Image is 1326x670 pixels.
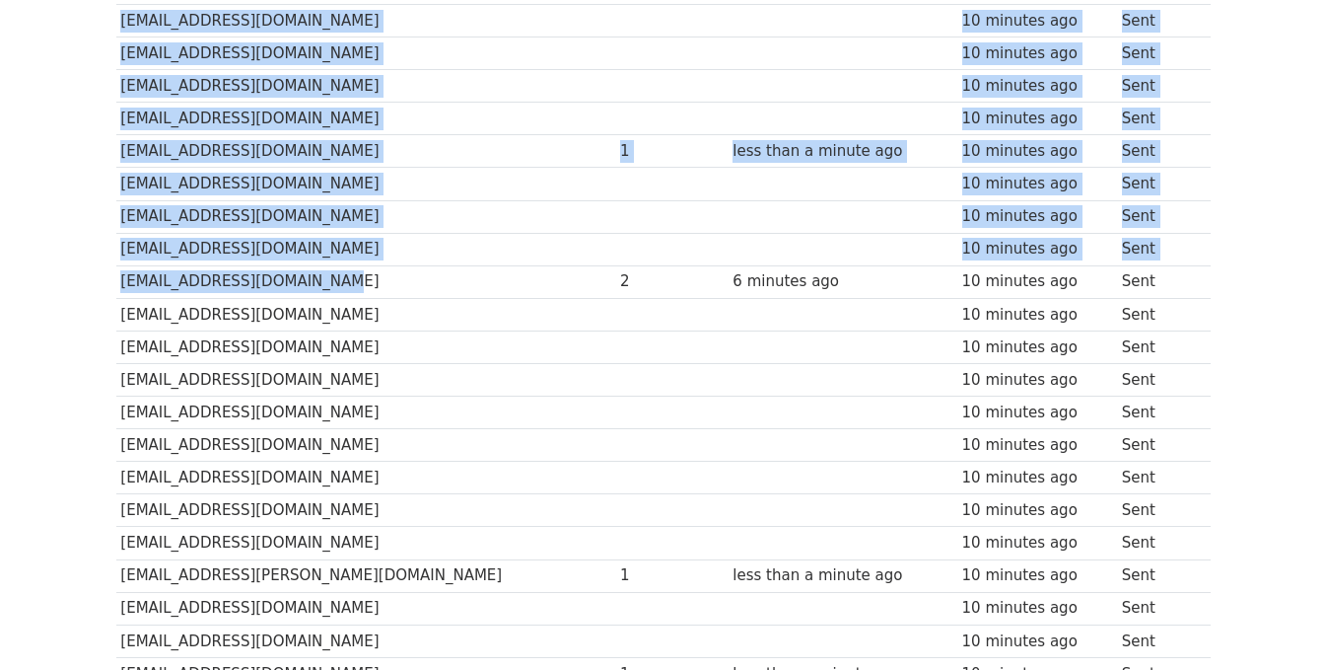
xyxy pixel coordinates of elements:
td: Sent [1117,462,1198,494]
td: Sent [1117,363,1198,396]
td: [EMAIL_ADDRESS][DOMAIN_NAME] [116,103,616,135]
div: 10 minutes ago [962,369,1112,392]
div: 10 minutes ago [962,532,1112,555]
td: [EMAIL_ADDRESS][DOMAIN_NAME] [116,625,616,657]
td: Sent [1117,429,1198,462]
td: [EMAIL_ADDRESS][PERSON_NAME][DOMAIN_NAME] [116,559,616,592]
td: [EMAIL_ADDRESS][DOMAIN_NAME] [116,298,616,331]
td: Sent [1117,37,1198,70]
td: [EMAIL_ADDRESS][DOMAIN_NAME] [116,363,616,396]
div: 10 minutes ago [962,499,1112,522]
div: 10 minutes ago [962,270,1112,293]
div: 2 [620,270,724,293]
td: Sent [1117,4,1198,37]
div: 10 minutes ago [962,631,1112,653]
div: less than a minute ago [733,140,952,163]
td: Sent [1117,494,1198,527]
div: 1 [620,564,724,587]
div: 10 minutes ago [962,173,1112,195]
td: Sent [1117,135,1198,168]
td: Sent [1117,592,1198,625]
div: 10 minutes ago [962,564,1112,587]
div: less than a minute ago [733,564,952,587]
td: [EMAIL_ADDRESS][DOMAIN_NAME] [116,233,616,265]
td: Sent [1117,625,1198,657]
td: Sent [1117,527,1198,559]
div: 10 minutes ago [962,108,1112,130]
td: [EMAIL_ADDRESS][DOMAIN_NAME] [116,494,616,527]
td: Sent [1117,265,1198,298]
td: Sent [1117,168,1198,200]
td: Sent [1117,298,1198,331]
td: Sent [1117,200,1198,233]
td: [EMAIL_ADDRESS][DOMAIN_NAME] [116,462,616,494]
div: 10 minutes ago [962,140,1112,163]
div: 10 minutes ago [962,205,1112,228]
td: Sent [1117,331,1198,363]
div: 1 [620,140,724,163]
td: [EMAIL_ADDRESS][DOMAIN_NAME] [116,168,616,200]
div: 10 minutes ago [962,402,1112,424]
div: 10 minutes ago [962,238,1112,261]
td: [EMAIL_ADDRESS][DOMAIN_NAME] [116,527,616,559]
div: 10 minutes ago [962,467,1112,489]
td: [EMAIL_ADDRESS][DOMAIN_NAME] [116,70,616,103]
div: 10 minutes ago [962,597,1112,620]
td: [EMAIL_ADDRESS][DOMAIN_NAME] [116,200,616,233]
td: Sent [1117,70,1198,103]
td: [EMAIL_ADDRESS][DOMAIN_NAME] [116,4,616,37]
td: Sent [1117,103,1198,135]
td: [EMAIL_ADDRESS][DOMAIN_NAME] [116,265,616,298]
td: [EMAIL_ADDRESS][DOMAIN_NAME] [116,135,616,168]
div: 10 minutes ago [962,75,1112,98]
td: Sent [1117,397,1198,429]
td: [EMAIL_ADDRESS][DOMAIN_NAME] [116,37,616,70]
div: 10 minutes ago [962,10,1112,33]
div: 10 minutes ago [962,434,1112,457]
td: Sent [1117,559,1198,592]
td: [EMAIL_ADDRESS][DOMAIN_NAME] [116,397,616,429]
div: 10 minutes ago [962,304,1112,327]
td: [EMAIL_ADDRESS][DOMAIN_NAME] [116,592,616,625]
td: Sent [1117,233,1198,265]
iframe: Chat Widget [1227,575,1326,670]
td: [EMAIL_ADDRESS][DOMAIN_NAME] [116,331,616,363]
div: 6 minutes ago [733,270,952,293]
div: 10 minutes ago [962,42,1112,65]
td: [EMAIL_ADDRESS][DOMAIN_NAME] [116,429,616,462]
div: 10 minutes ago [962,336,1112,359]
